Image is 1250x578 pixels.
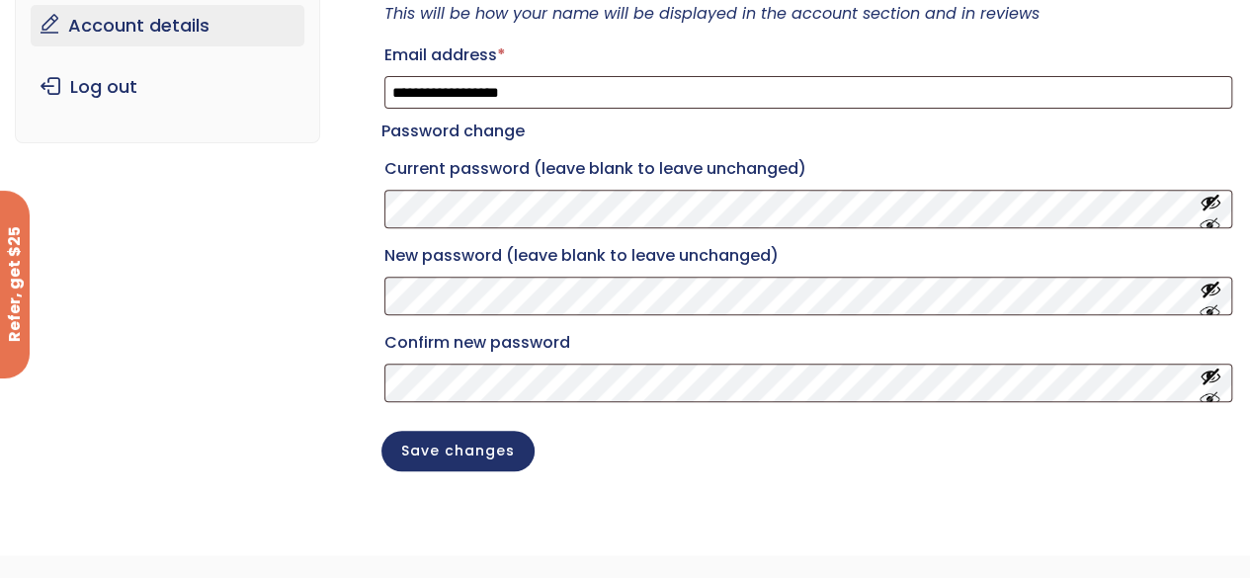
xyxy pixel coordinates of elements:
a: Log out [31,66,304,108]
a: Account details [31,5,304,46]
button: Show password [1200,365,1221,401]
label: New password (leave blank to leave unchanged) [384,240,1232,272]
label: Confirm new password [384,327,1232,359]
button: Show password [1200,278,1221,314]
button: Save changes [381,431,535,471]
em: This will be how your name will be displayed in the account section and in reviews [384,2,1040,25]
legend: Password change [381,118,525,145]
label: Current password (leave blank to leave unchanged) [384,153,1232,185]
button: Show password [1200,191,1221,227]
label: Email address [384,40,1232,71]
